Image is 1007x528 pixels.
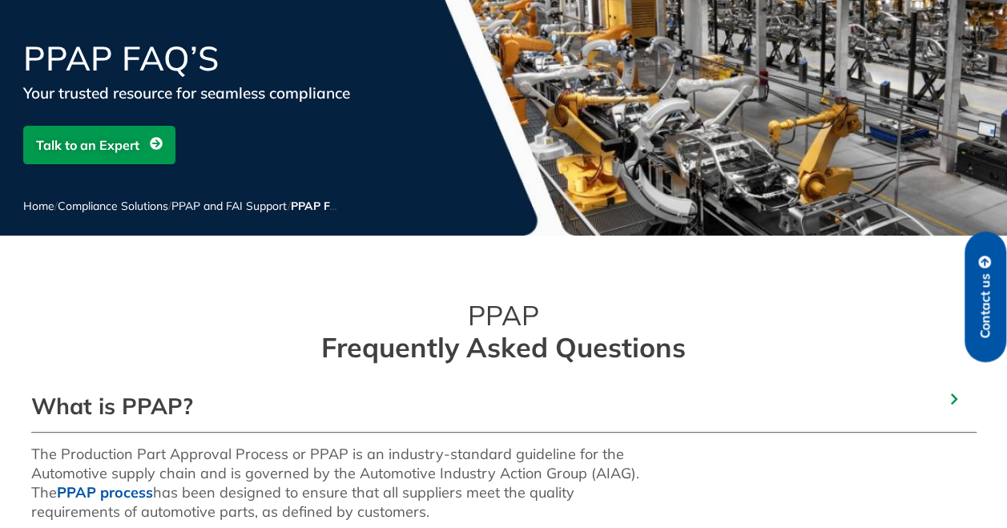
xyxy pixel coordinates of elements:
[321,330,686,365] b: Frequently Asked Questions
[171,199,288,213] a: PPAP and FAI Support
[23,126,175,164] a: Talk to an Expert
[31,300,977,364] h2: PPAP
[978,273,993,338] span: Contact us
[23,82,408,104] div: Your trusted resource for seamless compliance
[57,483,153,502] a: PPAP process
[291,199,355,213] span: PPAP FAQ’s
[31,445,731,522] p: The Production Part Approval Process or PPAP is an industry-standard guideline for the Automotive...
[23,199,54,213] a: Home
[58,199,168,213] a: Compliance Solutions
[965,232,1006,362] a: Contact us
[31,381,977,432] div: What is PPAP?
[36,130,139,160] span: Talk to an Expert
[23,42,408,75] h1: PPAP FAQ’s
[23,199,355,213] span: / / /
[31,392,193,420] a: What is PPAP?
